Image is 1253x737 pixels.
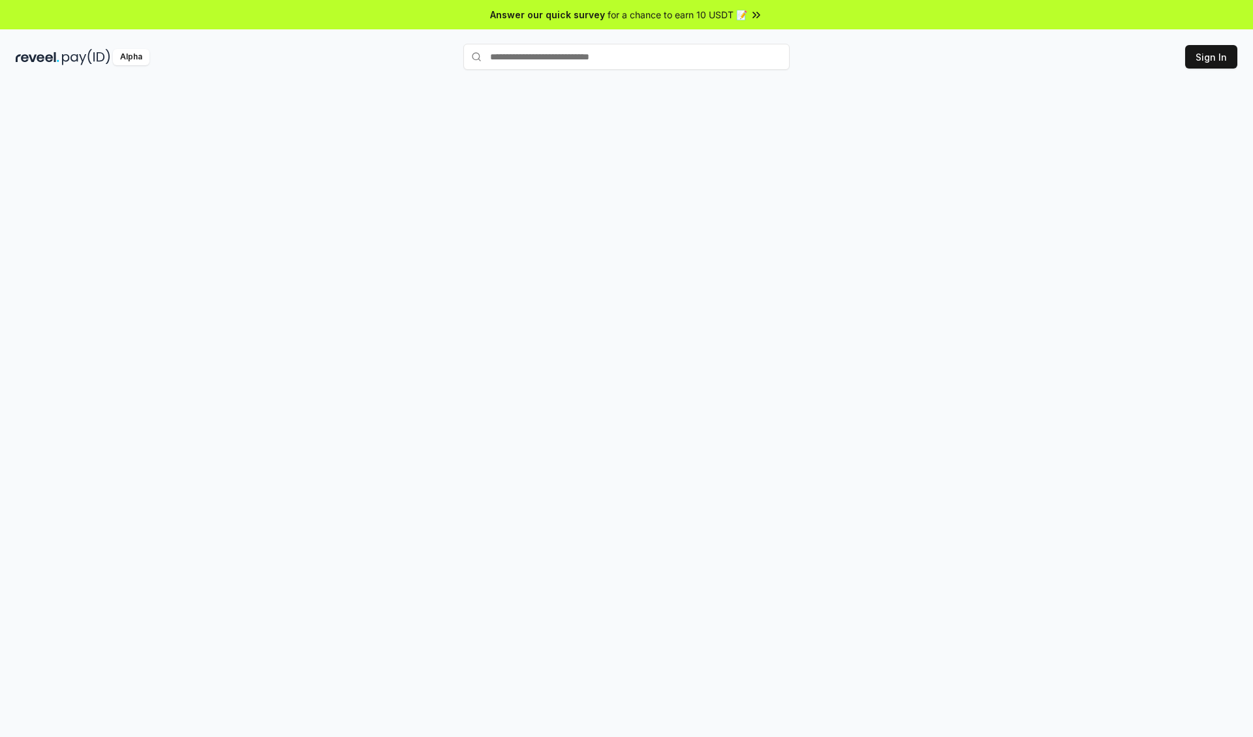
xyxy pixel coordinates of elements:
span: for a chance to earn 10 USDT 📝 [608,8,747,22]
div: Alpha [113,49,149,65]
span: Answer our quick survey [490,8,605,22]
img: reveel_dark [16,49,59,65]
img: pay_id [62,49,110,65]
button: Sign In [1185,45,1237,69]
